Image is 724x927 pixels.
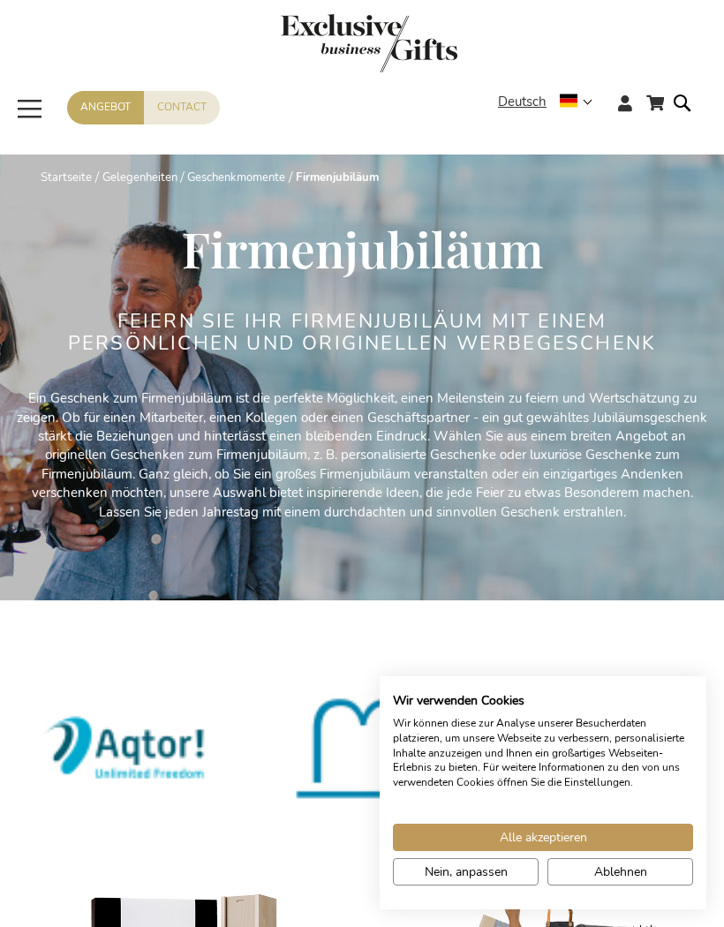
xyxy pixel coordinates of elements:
[187,170,285,185] a: Geschenkmomente
[425,863,508,881] span: Nein, anpassen
[14,14,724,78] a: store logo
[393,716,693,790] p: Wir können diese zur Analyse unserer Besucherdaten platzieren, um unsere Webseite zu verbessern, ...
[498,92,547,112] span: Deutsch
[14,389,710,522] p: Ein Geschenk zum Firmenjubiläum ist die perfekte Möglichkeit, einen Meilenstein zu feiern und Wer...
[102,170,177,185] a: Gelegenheiten
[67,91,144,124] a: Angebot
[393,824,693,851] button: Akzeptieren Sie alle cookies
[41,170,92,185] a: Startseite
[500,828,587,847] span: Alle akzeptieren
[594,863,647,881] span: Ablehnen
[144,91,220,124] a: Contact
[296,170,379,185] strong: Firmenjubiläum
[498,92,604,112] div: Deutsch
[547,858,693,886] button: Alle verweigern cookies
[393,693,693,709] h2: Wir verwenden Cookies
[281,14,457,72] img: Exclusive Business gifts logo
[31,311,693,353] h2: FEIERN SIE IHR FIRMENJUBILÄUM MIT EINEM PERSÖNLICHEN UND ORIGINELLEN WERBEGESCHENK
[393,858,539,886] button: cookie Einstellungen anpassen
[182,215,543,281] span: Firmenjubiläum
